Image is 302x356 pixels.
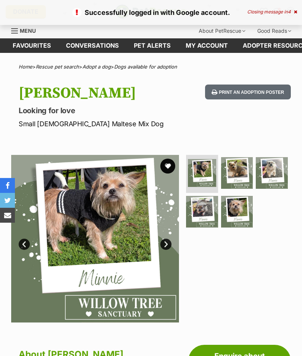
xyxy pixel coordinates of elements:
div: About PetRescue [194,23,251,38]
a: My account [178,38,235,53]
img: Photo of Minnie [186,196,218,228]
a: Menu [11,23,41,37]
a: Home [19,64,32,70]
p: Looking for love [19,105,186,116]
p: Small [DEMOGRAPHIC_DATA] Maltese Mix Dog [19,119,186,129]
span: 4 [288,9,291,15]
a: Adopt a dog [82,64,111,70]
p: Successfully logged in with Google account. [7,7,295,18]
img: Photo of Minnie [256,157,288,189]
a: Favourites [5,38,59,53]
h1: [PERSON_NAME] [19,85,186,102]
img: Photo of Minnie [188,159,216,187]
button: favourite [160,159,175,174]
button: Print an adoption poster [205,85,291,100]
a: Dogs available for adoption [114,64,177,70]
a: Pet alerts [126,38,178,53]
span: Menu [20,28,36,34]
a: Rescue pet search [36,64,79,70]
img: Photo of Minnie [221,196,253,228]
a: Next [160,239,172,250]
img: Photo of Minnie [221,157,253,189]
a: conversations [59,38,126,53]
a: Prev [19,239,30,250]
img: Photo of Minnie [11,155,179,322]
div: Closing message in [247,9,297,15]
div: Good Reads [252,23,296,38]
